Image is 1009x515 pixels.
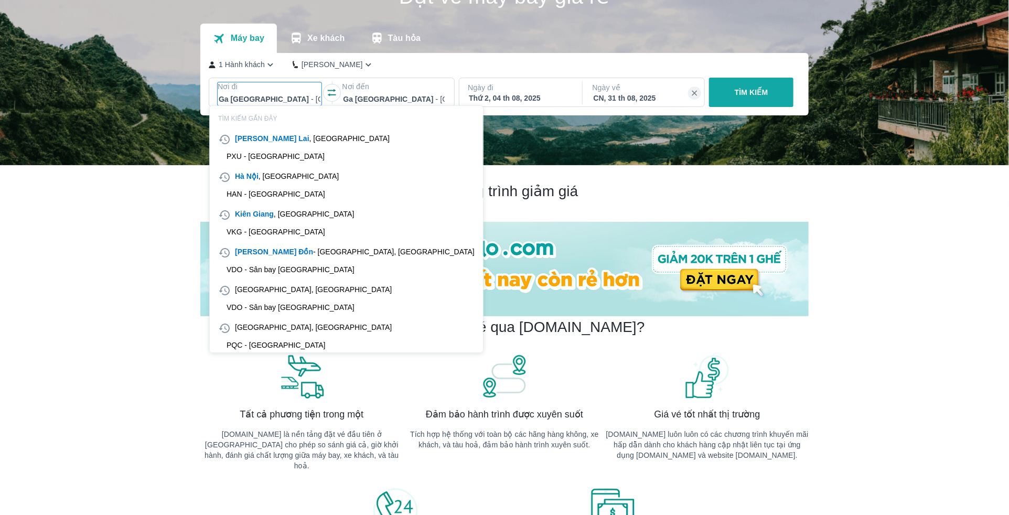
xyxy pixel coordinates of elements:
[606,429,809,460] p: [DOMAIN_NAME] luôn luôn có các chương trình khuyến mãi hấp dẫn dành cho khách hàng cập nhật liên ...
[209,59,276,70] button: 1 Hành khách
[219,59,265,70] p: 1 Hành khách
[246,172,259,180] b: Nội
[235,171,339,181] div: , [GEOGRAPHIC_DATA]
[210,114,483,123] p: TÌM KIẾM GẦN ĐÂY
[298,248,313,256] b: Đồn
[235,209,354,219] div: , [GEOGRAPHIC_DATA]
[403,429,606,450] p: Tích hợp hệ thống với toàn bộ các hãng hàng không, xe khách, và tàu hoả, đảm bảo hành trình xuyên...
[426,408,583,421] span: Đảm bảo hành trình được xuyên suốt
[218,81,321,92] p: Nơi đi
[684,353,731,400] img: banner
[481,353,528,400] img: banner
[227,190,325,198] div: HAN - [GEOGRAPHIC_DATA]
[227,303,355,312] div: VDO - Sân bay [GEOGRAPHIC_DATA]
[235,322,392,332] div: [GEOGRAPHIC_DATA], [GEOGRAPHIC_DATA]
[227,341,326,349] div: PQC - [GEOGRAPHIC_DATA]
[227,228,325,236] div: VKG - [GEOGRAPHIC_DATA]
[709,78,793,107] button: TÌM KIẾM
[594,93,695,103] div: CN, 31 th 08, 2025
[278,353,325,400] img: banner
[235,284,392,295] div: [GEOGRAPHIC_DATA], [GEOGRAPHIC_DATA]
[298,134,309,143] b: Lai
[388,33,421,44] p: Tàu hỏa
[235,246,475,257] div: - [GEOGRAPHIC_DATA], [GEOGRAPHIC_DATA]
[654,408,760,421] span: Giá vé tốt nhất thị trường
[235,248,296,256] b: [PERSON_NAME]
[469,93,571,103] div: Thứ 2, 04 th 08, 2025
[200,182,809,201] h2: Chương trình giảm giá
[302,59,363,70] p: [PERSON_NAME]
[342,81,446,92] p: Nơi đến
[227,265,355,274] div: VDO - Sân bay [GEOGRAPHIC_DATA]
[364,318,645,337] h2: Tại sao nên đặt vé qua [DOMAIN_NAME]?
[200,24,433,53] div: transportation tabs
[253,210,274,218] b: Giang
[240,408,363,421] span: Tất cả phương tiện trong một
[593,82,696,93] p: Ngày về
[200,429,403,471] p: [DOMAIN_NAME] là nền tảng đặt vé đầu tiên ở [GEOGRAPHIC_DATA] cho phép so sánh giá cả, giờ khởi h...
[468,82,572,93] p: Ngày đi
[235,172,244,180] b: Hà
[293,59,374,70] button: [PERSON_NAME]
[235,134,296,143] b: [PERSON_NAME]
[235,133,390,144] div: , [GEOGRAPHIC_DATA]
[200,222,809,316] img: banner-home
[307,33,345,44] p: Xe khách
[227,152,325,160] div: PXU - [GEOGRAPHIC_DATA]
[231,33,264,44] p: Máy bay
[235,210,251,218] b: Kiên
[735,87,768,98] p: TÌM KIẾM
